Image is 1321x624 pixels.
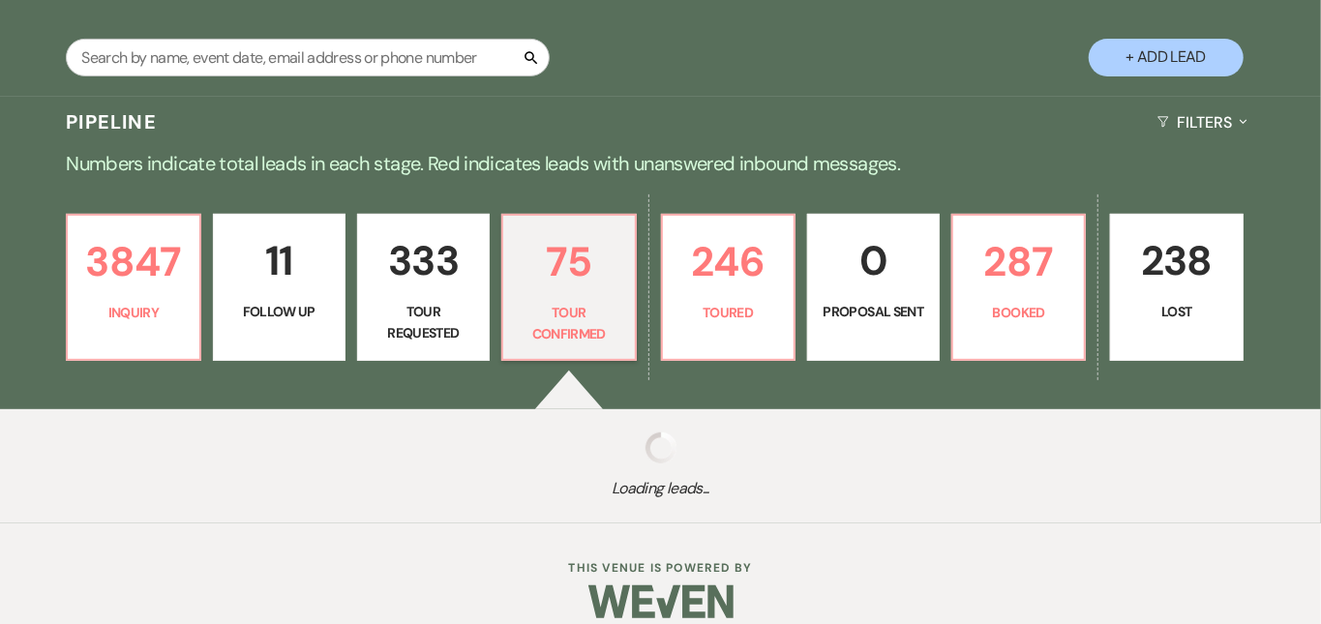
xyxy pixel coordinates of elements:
[370,228,477,293] p: 333
[357,214,490,361] a: 333Tour Requested
[515,302,622,345] p: Tour Confirmed
[675,302,782,323] p: Toured
[66,108,157,135] h3: Pipeline
[1110,214,1243,361] a: 238Lost
[965,302,1072,323] p: Booked
[79,229,187,294] p: 3847
[820,301,927,322] p: Proposal Sent
[1123,301,1230,322] p: Lost
[1089,39,1244,76] button: + Add Lead
[79,302,187,323] p: Inquiry
[66,39,550,76] input: Search by name, event date, email address or phone number
[66,477,1255,500] span: Loading leads...
[225,301,333,322] p: Follow Up
[515,229,622,294] p: 75
[370,301,477,344] p: Tour Requested
[213,214,345,361] a: 11Follow Up
[661,214,796,361] a: 246Toured
[225,228,333,293] p: 11
[645,432,676,463] img: loading spinner
[951,214,1086,361] a: 287Booked
[501,214,636,361] a: 75Tour Confirmed
[965,229,1072,294] p: 287
[807,214,940,361] a: 0Proposal Sent
[675,229,782,294] p: 246
[1123,228,1230,293] p: 238
[1150,97,1255,148] button: Filters
[66,214,200,361] a: 3847Inquiry
[820,228,927,293] p: 0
